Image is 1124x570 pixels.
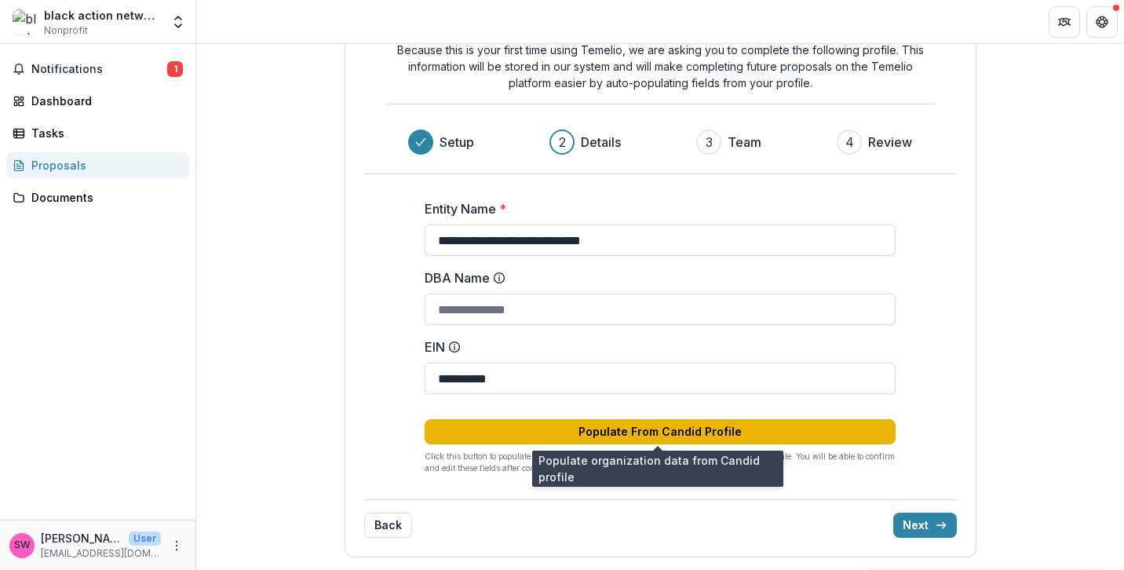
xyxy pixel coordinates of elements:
[581,133,621,152] h3: Details
[31,125,177,141] div: Tasks
[31,63,167,76] span: Notifications
[893,513,957,538] button: Next
[14,540,31,550] div: Seth Whitted
[440,133,474,152] h3: Setup
[6,185,189,210] a: Documents
[31,157,177,174] div: Proposals
[364,513,412,538] button: Back
[31,93,177,109] div: Dashboard
[408,130,912,155] div: Progress
[385,42,935,91] p: Because this is your first time using Temelio, we are asking you to complete the following profil...
[425,419,896,444] button: Populate From Candid Profile
[41,530,122,546] p: [PERSON_NAME]
[31,189,177,206] div: Documents
[1049,6,1080,38] button: Partners
[425,269,886,287] label: DBA Name
[845,133,854,152] div: 4
[129,532,161,546] p: User
[167,6,189,38] button: Open entity switcher
[167,61,183,77] span: 1
[44,24,88,38] span: Nonprofit
[6,152,189,178] a: Proposals
[167,536,186,555] button: More
[868,133,912,152] h3: Review
[6,57,189,82] button: Notifications1
[41,546,161,561] p: [EMAIL_ADDRESS][DOMAIN_NAME]
[425,451,896,474] p: Click this button to populate core profile fields in [GEOGRAPHIC_DATA] from your Candid profile. ...
[6,120,189,146] a: Tasks
[13,9,38,35] img: black action network committee
[6,88,189,114] a: Dashboard
[706,133,713,152] div: 3
[728,133,761,152] h3: Team
[425,199,886,218] label: Entity Name
[425,338,886,356] label: EIN
[559,133,566,152] div: 2
[1086,6,1118,38] button: Get Help
[44,7,161,24] div: black action network committee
